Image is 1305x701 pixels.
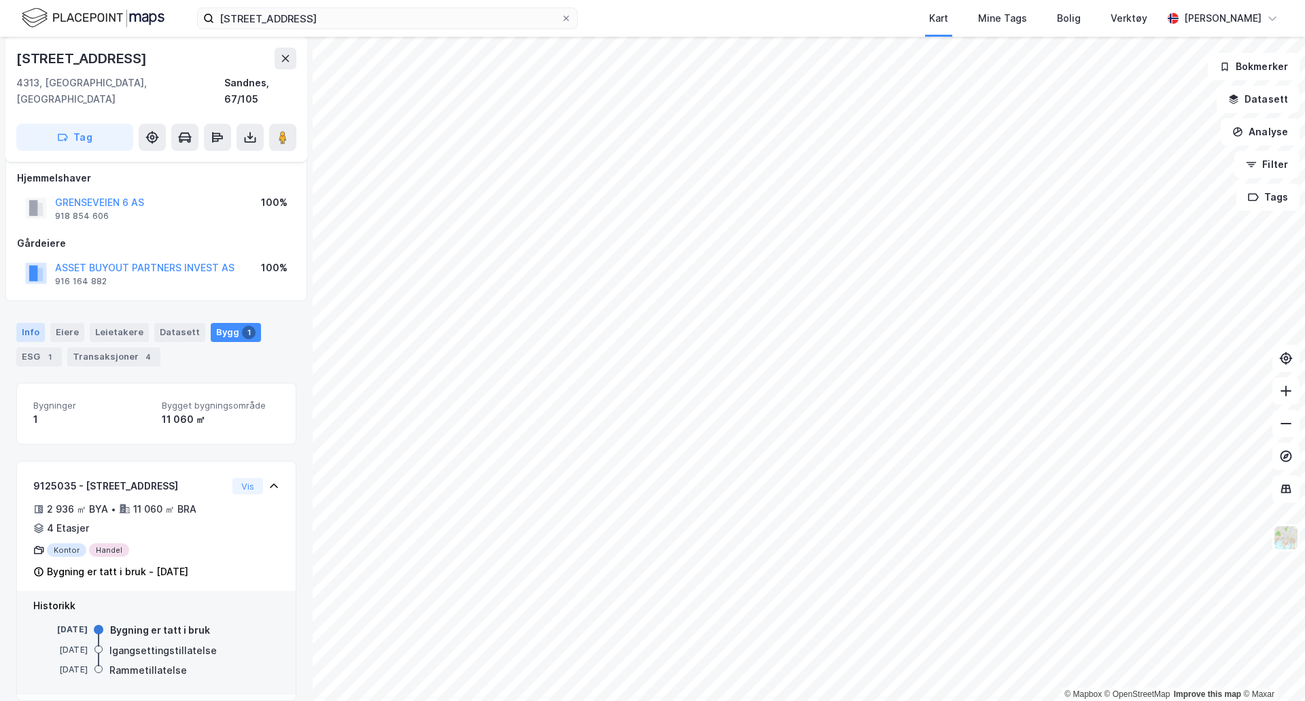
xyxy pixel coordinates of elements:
[1184,10,1261,27] div: [PERSON_NAME]
[16,323,45,342] div: Info
[43,350,56,364] div: 1
[1221,118,1300,146] button: Analyse
[55,211,109,222] div: 918 854 606
[50,323,84,342] div: Eiere
[154,323,205,342] div: Datasett
[17,235,296,252] div: Gårdeiere
[162,400,279,411] span: Bygget bygningsområde
[162,411,279,428] div: 11 060 ㎡
[1273,525,1299,551] img: Z
[16,347,62,366] div: ESG
[16,48,150,69] div: [STREET_ADDRESS]
[33,664,88,676] div: [DATE]
[47,564,188,580] div: Bygning er tatt i bruk - [DATE]
[109,643,217,659] div: Igangsettingstillatelse
[110,622,210,638] div: Bygning er tatt i bruk
[33,598,279,614] div: Historikk
[929,10,948,27] div: Kart
[1057,10,1081,27] div: Bolig
[211,323,261,342] div: Bygg
[111,504,116,515] div: •
[47,501,108,517] div: 2 936 ㎡ BYA
[224,75,296,107] div: Sandnes, 67/105
[232,478,263,494] button: Vis
[22,6,164,30] img: logo.f888ab2527a4732fd821a326f86c7f29.svg
[16,124,133,151] button: Tag
[33,623,88,636] div: [DATE]
[109,662,187,679] div: Rammetillatelse
[33,478,227,494] div: 9125035 - [STREET_ADDRESS]
[55,276,107,287] div: 916 164 882
[261,260,288,276] div: 100%
[16,75,224,107] div: 4313, [GEOGRAPHIC_DATA], [GEOGRAPHIC_DATA]
[1236,184,1300,211] button: Tags
[141,350,155,364] div: 4
[1064,689,1102,699] a: Mapbox
[47,520,89,536] div: 4 Etasjer
[261,194,288,211] div: 100%
[1237,636,1305,701] div: Kontrollprogram for chat
[33,411,151,428] div: 1
[1104,689,1170,699] a: OpenStreetMap
[67,347,160,366] div: Transaksjoner
[17,170,296,186] div: Hjemmelshaver
[214,8,561,29] input: Søk på adresse, matrikkel, gårdeiere, leietakere eller personer
[133,501,196,517] div: 11 060 ㎡ BRA
[1217,86,1300,113] button: Datasett
[1208,53,1300,80] button: Bokmerker
[90,323,149,342] div: Leietakere
[1111,10,1147,27] div: Verktøy
[1234,151,1300,178] button: Filter
[978,10,1027,27] div: Mine Tags
[1174,689,1241,699] a: Improve this map
[1237,636,1305,701] iframe: Chat Widget
[33,644,88,656] div: [DATE]
[33,400,151,411] span: Bygninger
[242,326,256,339] div: 1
